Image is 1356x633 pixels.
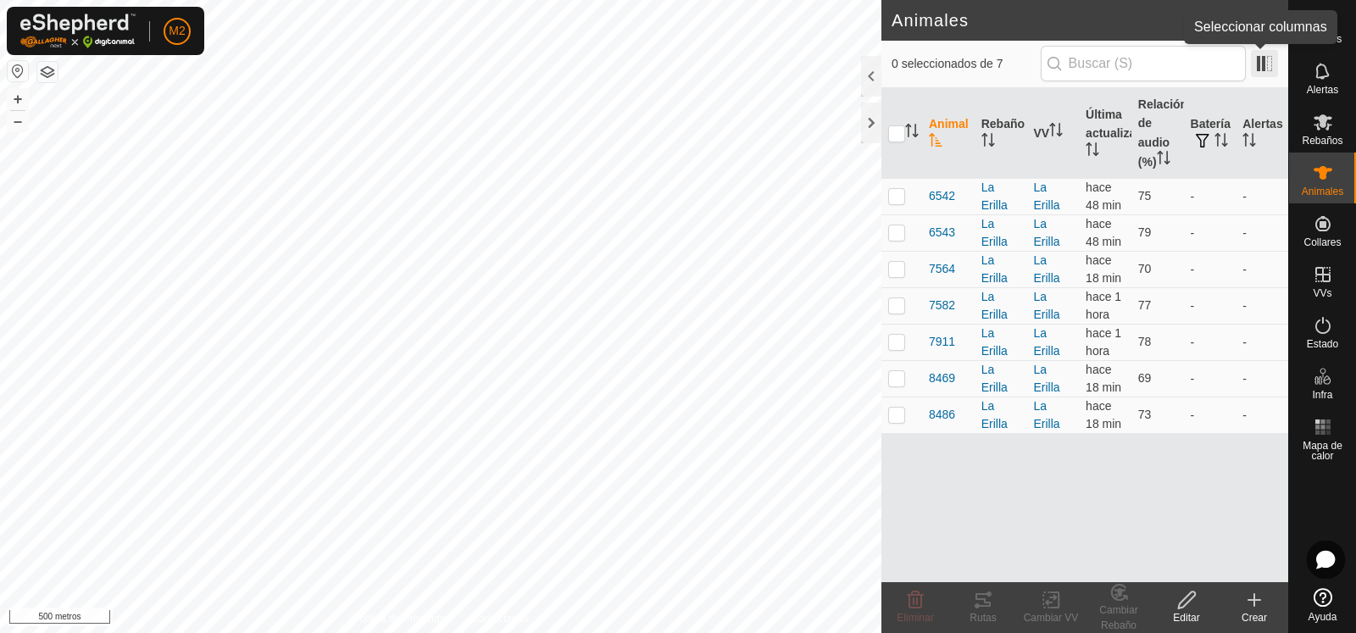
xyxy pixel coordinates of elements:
font: - [1191,263,1195,276]
font: M2 [169,24,185,37]
p-sorticon: Activar para ordenar [1049,125,1063,139]
a: Contáctanos [471,611,528,626]
font: 6543 [929,225,955,239]
font: - [1191,336,1195,349]
font: 6542 [929,189,955,203]
span: 12 de agosto de 2025, 19:04 [1086,290,1121,321]
font: 73 [1138,408,1152,421]
p-sorticon: Activar para ordenar [929,136,942,149]
font: La Erilla [981,290,1008,321]
font: Crear [1242,612,1267,624]
font: 7 [1262,11,1271,30]
span: 12 de agosto de 2025, 19:04 [1086,326,1121,358]
font: 79 [1138,225,1152,239]
span: 12 de agosto de 2025, 20:04 [1086,253,1121,285]
a: La Erilla [1033,180,1059,212]
font: - [1191,372,1195,386]
font: 7911 [929,335,955,348]
font: La Erilla [981,326,1008,358]
font: 8469 [929,371,955,385]
font: La Erilla [1033,363,1059,394]
span: 12 de agosto de 2025, 19:34 [1086,217,1121,248]
p-sorticon: Activar para ordenar [1157,153,1170,167]
a: Política de Privacidad [353,611,451,626]
font: La Erilla [981,217,1008,248]
span: 12 de agosto de 2025, 20:04 [1086,363,1121,394]
font: Batería [1191,117,1231,130]
font: 70 [1138,262,1152,275]
font: - [1191,226,1195,240]
a: La Erilla [1033,399,1059,430]
font: hace 18 min [1086,363,1121,394]
button: – [8,111,28,131]
font: hace 1 hora [1086,326,1121,358]
p-sorticon: Activar para ordenar [905,126,919,140]
font: – [14,112,22,130]
p-sorticon: Activar para ordenar [1242,136,1256,149]
font: 7564 [929,262,955,275]
font: VVs [1313,287,1331,299]
p-sorticon: Activar para ordenar [1086,145,1099,158]
font: Cambiar Rebaño [1099,604,1137,631]
font: - [1242,299,1247,313]
a: Ayuda [1289,581,1356,629]
font: Relación de audio (%) [1138,97,1187,169]
font: La Erilla [981,363,1008,394]
button: Restablecer mapa [8,61,28,81]
font: Alertas [1307,84,1338,96]
font: Collares [1303,236,1341,248]
font: La Erilla [981,399,1008,430]
span: 12 de agosto de 2025, 19:34 [1086,180,1121,212]
font: La Erilla [981,180,1008,212]
font: + [14,90,23,108]
font: - [1242,336,1247,349]
span: 12 de agosto de 2025, 20:04 [1086,399,1121,430]
a: La Erilla [1033,253,1059,285]
font: Infra [1312,389,1332,401]
font: hace 18 min [1086,253,1121,285]
font: Rutas [970,612,996,624]
font: Política de Privacidad [353,613,451,625]
font: Cambiar VV [1024,612,1079,624]
font: 8486 [929,408,955,421]
font: Editar [1173,612,1199,624]
font: - [1242,263,1247,276]
font: - [1242,190,1247,203]
font: Horarios [1303,33,1342,45]
font: Animales [1302,186,1343,197]
font: 77 [1138,298,1152,312]
font: Rebaños [1302,135,1342,147]
a: La Erilla [1033,217,1059,248]
font: Ayuda [1309,611,1337,623]
font: Rebaño [981,117,1025,130]
font: Animales [892,11,969,30]
p-sorticon: Activar para ordenar [1214,136,1228,149]
font: hace 48 min [1086,180,1121,212]
font: La Erilla [981,253,1008,285]
a: La Erilla [1033,326,1059,358]
font: hace 48 min [1086,217,1121,248]
img: Logotipo de Gallagher [20,14,136,48]
font: Mapa de calor [1303,440,1342,462]
button: Capas del Mapa [37,62,58,82]
font: 75 [1138,189,1152,203]
input: Buscar (S) [1041,46,1246,81]
font: - [1242,408,1247,422]
font: - [1191,408,1195,422]
font: Última actualización [1086,108,1160,140]
font: Eliminar [897,612,933,624]
font: 69 [1138,371,1152,385]
font: Estado [1307,338,1338,350]
font: hace 1 hora [1086,290,1121,321]
font: Alertas [1242,117,1282,130]
button: + [8,89,28,109]
font: Animal [929,117,969,130]
font: - [1242,226,1247,240]
font: - [1191,190,1195,203]
a: La Erilla [1033,290,1059,321]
